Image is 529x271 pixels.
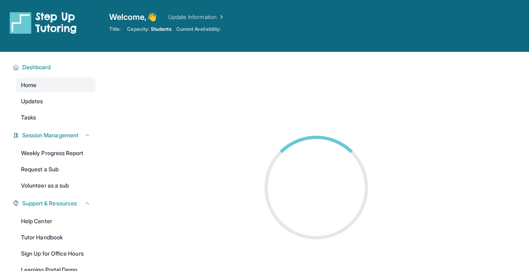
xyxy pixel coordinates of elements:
[176,26,221,32] span: Current Availability:
[16,230,95,245] a: Tutor Handbook
[21,81,36,89] span: Home
[109,26,121,32] span: Title:
[16,214,95,228] a: Help Center
[22,199,77,207] span: Support & Resources
[109,11,157,23] span: Welcome, 👋
[16,178,95,193] a: Volunteer as a sub
[16,78,95,92] a: Home
[19,199,91,207] button: Support & Resources
[151,26,171,32] span: Students
[10,11,77,34] img: logo
[217,13,225,21] img: Chevron Right
[22,63,51,71] span: Dashboard
[16,146,95,160] a: Weekly Progress Report
[19,131,91,139] button: Session Management
[16,162,95,177] a: Request a Sub
[21,113,36,122] span: Tasks
[21,97,43,105] span: Updates
[168,13,225,21] a: Update Information
[16,110,95,125] a: Tasks
[19,63,91,71] button: Dashboard
[16,246,95,261] a: Sign Up for Office Hours
[22,131,78,139] span: Session Management
[127,26,149,32] span: Capacity:
[16,94,95,109] a: Updates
